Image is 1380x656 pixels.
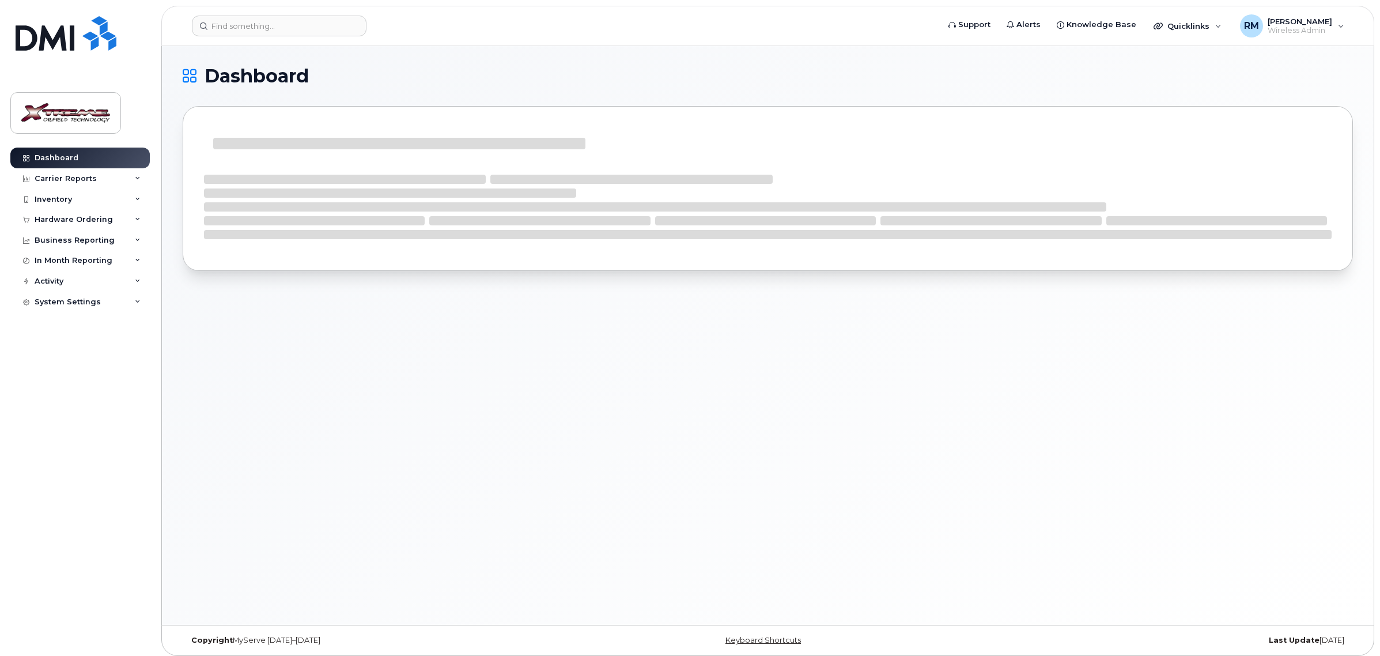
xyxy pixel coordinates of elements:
div: MyServe [DATE]–[DATE] [183,636,573,645]
strong: Last Update [1269,636,1319,644]
div: [DATE] [963,636,1353,645]
strong: Copyright [191,636,233,644]
a: Keyboard Shortcuts [725,636,801,644]
span: Dashboard [205,67,309,85]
